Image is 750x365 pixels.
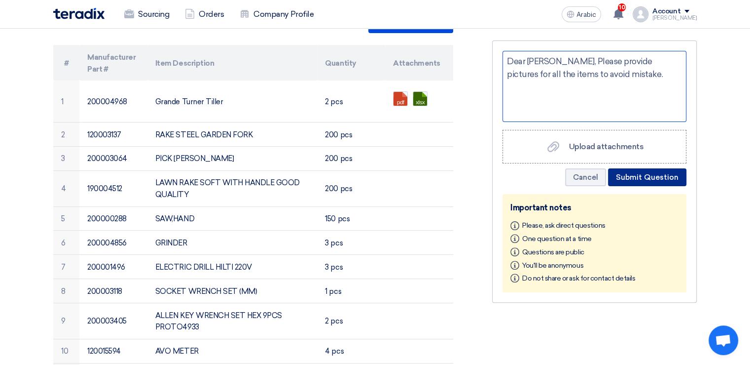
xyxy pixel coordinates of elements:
font: 3 [61,154,65,163]
font: Manufacturer Part # [87,53,136,74]
font: 6 [61,239,66,247]
div: Ask a question here... [502,51,686,122]
font: PICK [PERSON_NAME] [155,154,234,163]
button: Cancel [565,168,606,186]
a: Sourcing [116,3,177,25]
font: Cancel [573,173,598,182]
font: Orders [199,9,224,19]
font: 10 [619,4,625,11]
font: GRINDER [155,239,187,247]
font: 9 [61,317,66,325]
font: Submit Question [616,173,679,182]
font: 1 pcs [325,287,341,296]
font: 200 pcs [325,184,352,193]
font: 200003118 [87,287,122,296]
font: 200001496 [87,263,125,272]
font: ALLEN KEY WRENCH SET HEX 9PCS PROTO4933 [155,311,282,331]
font: 1 [61,97,64,106]
font: One question at a time [522,235,591,243]
font: AVO METER [155,347,199,356]
font: # [64,59,69,68]
font: 150 pcs [325,214,350,223]
font: Please, ask direct questions [522,221,606,230]
a: Orders [177,3,232,25]
font: Arabic [576,10,596,19]
font: Account [652,7,680,15]
font: Item Description [155,59,214,68]
img: Teradix logo [53,8,105,19]
font: 2 [61,130,65,139]
font: 190004512 [87,184,122,193]
font: 8 [61,287,66,296]
div: Open chat [709,325,738,355]
font: Attachments [393,59,440,68]
font: Do not share or ask for contact details [522,274,635,283]
font: 200004968 [87,97,127,106]
font: Company Profile [253,9,314,19]
font: Quantity [325,59,356,68]
font: 200 pcs [325,130,352,139]
font: 200000288 [87,214,127,223]
font: 3 pcs [325,263,343,272]
font: 200004856 [87,239,127,247]
img: profile_test.png [633,6,648,22]
font: LAWN RAKE SOFT WITH HANDLE GOOD QUALITY [155,178,300,199]
font: Upload attachments [569,142,643,151]
font: 2 pcs [325,97,343,106]
font: Sourcing [138,9,169,19]
font: 120003137 [87,130,121,139]
font: SOCKET WRENCH SET (MM) [155,287,257,296]
font: 10 [61,347,68,356]
font: ELECTRIC DRILL HILTI 220V [155,263,252,272]
font: SAW,HAND [155,214,194,223]
font: 3 pcs [325,239,343,247]
font: 200003405 [87,317,127,325]
button: Arabic [562,6,601,22]
font: 5 [61,214,65,223]
font: 2 pcs [325,317,343,325]
font: 4 pcs [325,347,344,356]
font: 120015594 [87,347,121,356]
font: 7 [61,263,66,272]
button: Submit Question [608,168,686,186]
font: 200 pcs [325,154,352,163]
font: Grande Turner Tiller [155,97,223,106]
font: Questions are public [522,247,584,256]
font: [PERSON_NAME] [652,15,697,21]
font: 200003064 [87,154,127,163]
font: Important notes [510,203,571,212]
font: 4 [61,184,66,193]
font: RAKE STEEL GARDEN FORK [155,130,252,139]
font: You'll be anonymous [522,261,583,269]
a: Book_1758542479504.xlsx [413,92,492,151]
a: __1758541977396.pdf [393,92,472,151]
